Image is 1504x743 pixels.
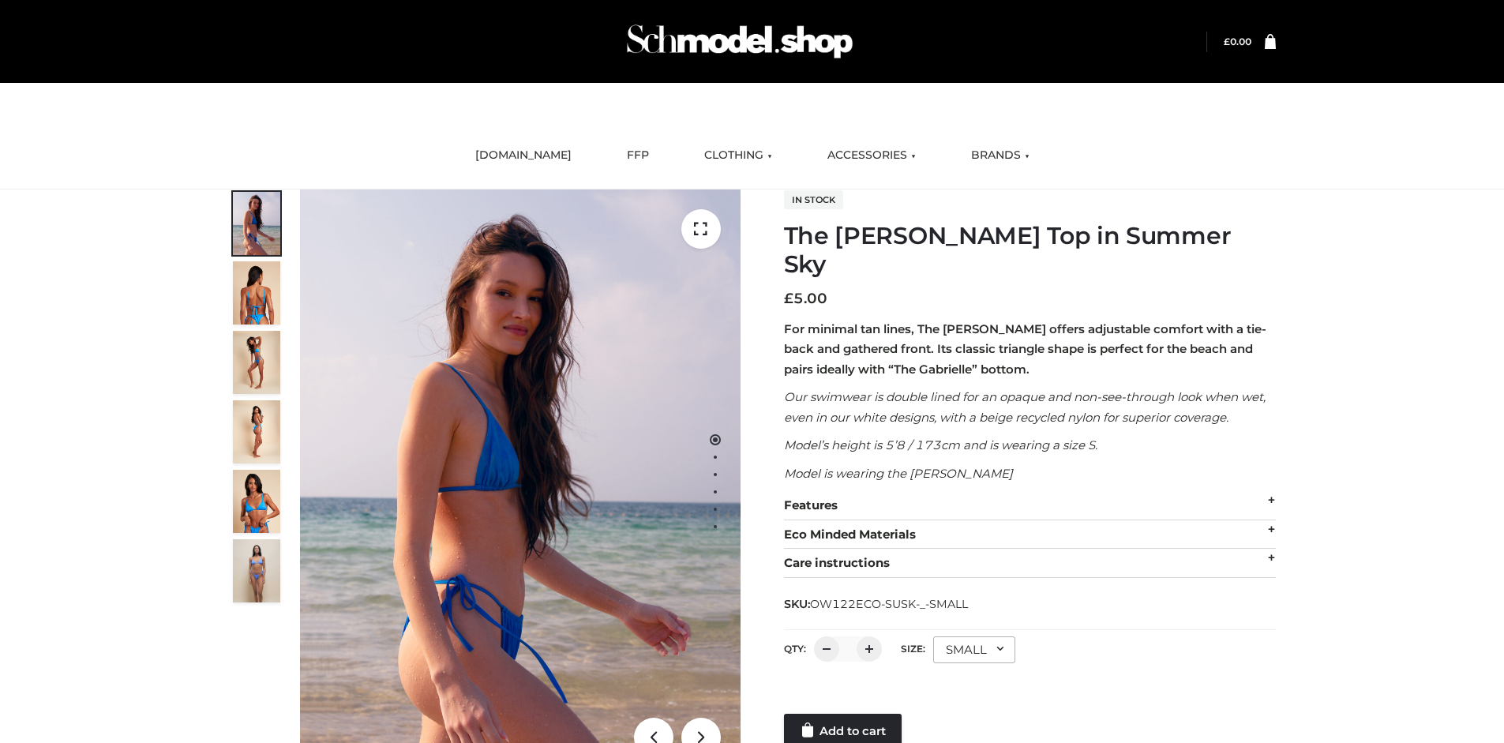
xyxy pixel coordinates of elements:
[233,400,280,463] img: 3.Alex-top_CN-1-1-2.jpg
[784,389,1266,425] em: Our swimwear is double lined for an opaque and non-see-through look when wet, even in our white d...
[1224,36,1230,47] span: £
[784,190,843,209] span: In stock
[692,138,784,173] a: CLOTHING
[1224,36,1251,47] a: £0.00
[901,643,925,655] label: Size:
[233,470,280,533] img: 2.Alex-top_CN-1-1-2.jpg
[615,138,661,173] a: FFP
[784,549,1276,578] div: Care instructions
[233,261,280,325] img: 5.Alex-top_CN-1-1_1-1.jpg
[233,539,280,602] img: SSVC.jpg
[784,290,793,307] span: £
[233,192,280,255] img: 1.Alex-top_SS-1_4464b1e7-c2c9-4e4b-a62c-58381cd673c0-1.jpg
[784,595,970,614] span: SKU:
[463,138,583,173] a: [DOMAIN_NAME]
[233,331,280,394] img: 4.Alex-top_CN-1-1-2.jpg
[816,138,928,173] a: ACCESSORIES
[784,520,1276,550] div: Eco Minded Materials
[784,321,1266,377] strong: For minimal tan lines, The [PERSON_NAME] offers adjustable comfort with a tie-back and gathered f...
[784,437,1097,452] em: Model’s height is 5’8 / 173cm and is wearing a size S.
[810,597,968,611] span: OW122ECO-SUSK-_-SMALL
[621,10,858,73] img: Schmodel Admin 964
[784,466,1013,481] em: Model is wearing the [PERSON_NAME]
[959,138,1041,173] a: BRANDS
[784,222,1276,279] h1: The [PERSON_NAME] Top in Summer Sky
[933,636,1015,663] div: SMALL
[784,643,806,655] label: QTY:
[1224,36,1251,47] bdi: 0.00
[784,290,827,307] bdi: 5.00
[784,491,1276,520] div: Features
